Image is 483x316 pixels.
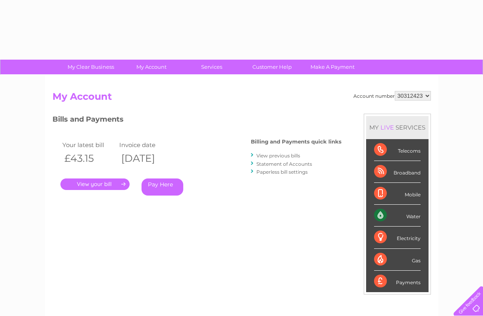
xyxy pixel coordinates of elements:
[118,60,184,74] a: My Account
[52,91,431,106] h2: My Account
[52,114,341,128] h3: Bills and Payments
[256,169,308,175] a: Paperless bill settings
[374,161,421,183] div: Broadband
[60,178,130,190] a: .
[239,60,305,74] a: Customer Help
[374,139,421,161] div: Telecoms
[142,178,183,196] a: Pay Here
[117,150,175,167] th: [DATE]
[58,60,124,74] a: My Clear Business
[353,91,431,101] div: Account number
[374,183,421,205] div: Mobile
[117,140,175,150] td: Invoice date
[300,60,365,74] a: Make A Payment
[256,153,300,159] a: View previous bills
[256,161,312,167] a: Statement of Accounts
[60,140,118,150] td: Your latest bill
[379,124,396,131] div: LIVE
[366,116,429,139] div: MY SERVICES
[374,271,421,292] div: Payments
[251,139,341,145] h4: Billing and Payments quick links
[179,60,244,74] a: Services
[374,227,421,248] div: Electricity
[60,150,118,167] th: £43.15
[374,249,421,271] div: Gas
[374,205,421,227] div: Water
